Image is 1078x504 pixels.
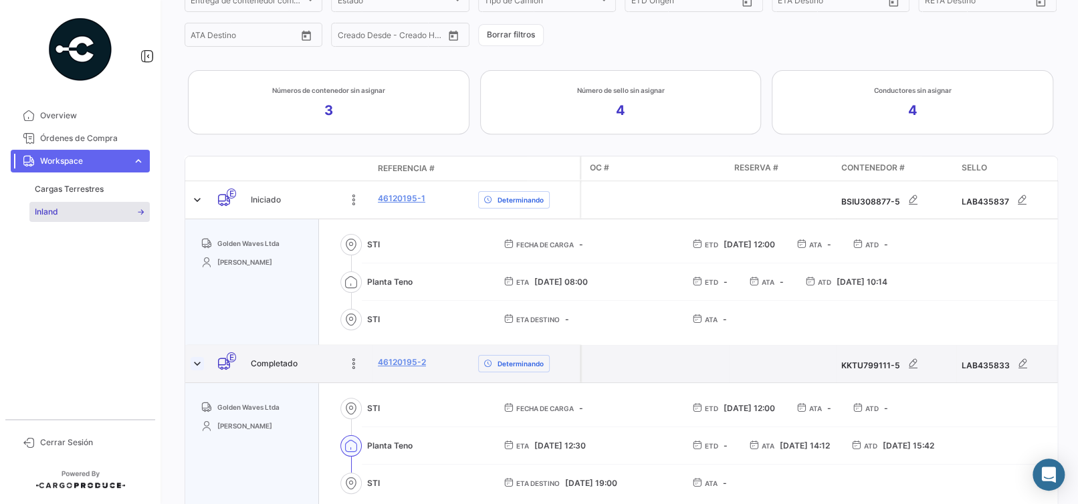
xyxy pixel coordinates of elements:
span: Determinando [498,358,544,369]
datatable-header-cell: Sello [956,156,1057,180]
span: Overview [40,110,144,122]
div: LAB435837 [962,186,1051,213]
span: - [827,403,831,413]
span: ETA Destino [516,478,560,489]
span: Golden Waves Ltda [217,238,280,249]
span: OC # [590,162,609,174]
input: Creado Hasta [393,32,443,41]
datatable-header-cell: Estado [245,163,372,174]
span: [DATE] 10:14 [837,277,887,287]
span: ATA [762,440,774,451]
span: [PERSON_NAME] [217,420,272,431]
input: ATA Hasta [241,32,291,41]
span: E [227,352,236,362]
span: ETD [705,239,718,250]
span: Sello [962,162,987,174]
a: Expand/Collapse Row [191,357,204,370]
span: Contenedor # [841,162,905,174]
app-kpi-label-value: 4 [908,101,918,120]
span: Cargas Terrestres [35,183,104,195]
input: ATA Desde [191,32,231,41]
a: Overview [11,104,150,127]
span: ETD [705,277,718,287]
datatable-header-cell: Delay Status [473,163,580,174]
datatable-header-cell: Contenedor # [836,156,956,180]
span: - [723,314,727,324]
span: ATD [865,239,879,250]
span: ATA [809,403,822,414]
span: STI [367,313,482,326]
a: 46120195-1 [378,193,425,205]
app-kpi-label-title: Número de sello sin asignar [577,85,665,96]
span: Referencia # [378,162,435,174]
button: Open calendar [296,25,316,45]
span: ATA [809,239,822,250]
span: - [780,277,784,287]
span: ATA [705,314,718,325]
span: E [227,188,236,199]
span: - [724,440,728,451]
input: Creado Desde [337,32,383,41]
span: ATD [864,440,877,451]
span: Cerrar Sesión [40,436,144,449]
div: LAB435833 [962,350,1051,377]
span: Completado [251,358,298,370]
app-kpi-label-value: 3 [324,101,333,120]
app-kpi-label-value: 4 [616,101,625,120]
a: Órdenes de Compra [11,127,150,150]
span: [DATE] 14:12 [780,440,830,451]
span: Workspace [40,155,127,167]
span: Determinando [498,195,544,205]
span: ETA [516,440,529,451]
span: - [723,478,727,488]
div: BSIU308877-5 [841,186,951,213]
app-kpi-label-title: Conductores sin asignar [874,85,952,96]
span: [DATE] 12:00 [724,239,775,249]
span: Reserva # [734,162,778,174]
a: Inland [29,202,150,222]
span: ATA [705,478,718,489]
span: - [579,403,583,413]
a: 46120195-2 [378,356,426,368]
span: ETD [705,440,718,451]
div: KKTU799111-5 [841,350,951,377]
button: Open calendar [443,25,463,45]
span: Golden Waves Ltda [217,402,280,412]
app-kpi-label-title: Números de contenedor sin asignar [272,85,385,96]
span: ATD [818,277,831,287]
datatable-header-cell: Tipo de transporte [212,163,245,174]
span: Planta Teno [367,276,482,288]
span: [DATE] 19:00 [565,478,617,488]
datatable-header-cell: Reserva # [729,156,836,180]
span: - [884,239,888,249]
span: Órdenes de Compra [40,132,144,144]
span: - [884,403,888,413]
div: Abrir Intercom Messenger [1033,459,1065,491]
span: [DATE] 15:42 [883,440,934,451]
span: STI [367,402,482,414]
span: [DATE] 08:00 [534,277,588,287]
span: expand_more [132,155,144,167]
span: - [827,239,831,249]
datatable-header-cell: OC # [582,156,729,180]
span: Fecha de carga [516,239,574,250]
span: Planta Teno [367,440,482,452]
img: powered-by.png [47,16,114,83]
a: Expand/Collapse Row [191,193,204,207]
span: ETD [705,403,718,414]
span: ATD [865,403,879,414]
span: Inland [35,206,58,218]
span: ATA [762,277,774,287]
span: - [565,314,569,324]
span: STI [367,239,482,251]
span: STI [367,477,482,489]
span: Fecha de carga [516,403,574,414]
span: [DATE] 12:00 [724,403,775,413]
datatable-header-cell: Referencia # [372,157,473,180]
button: Borrar filtros [478,24,544,46]
span: - [724,277,728,287]
span: [PERSON_NAME] [217,257,272,267]
span: - [579,239,583,249]
span: ETA Destino [516,314,560,325]
span: Iniciado [251,194,281,206]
